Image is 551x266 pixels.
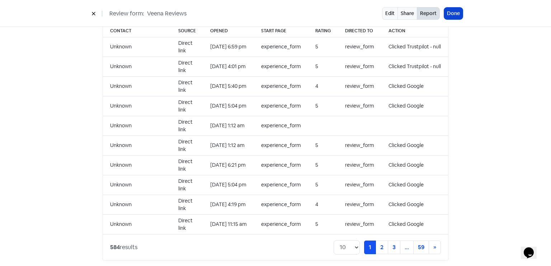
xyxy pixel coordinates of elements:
[171,116,203,136] td: Direct link
[338,96,381,116] td: review_form
[254,136,308,155] td: experience_form
[203,175,254,195] td: [DATE] 5:04 pm
[338,155,381,175] td: review_form
[338,195,381,214] td: review_form
[381,175,448,195] td: Clicked Google
[381,214,448,234] td: Clicked Google
[381,76,448,96] td: Clicked Google
[308,195,338,214] td: 4
[103,136,171,155] td: Unknown
[171,155,203,175] td: Direct link
[171,136,203,155] td: Direct link
[388,241,400,254] a: 3
[103,57,171,76] td: Unknown
[308,175,338,195] td: 5
[381,195,448,214] td: Clicked Google
[254,214,308,234] td: experience_form
[103,175,171,195] td: Unknown
[338,136,381,155] td: review_form
[254,116,308,136] td: experience_form
[103,214,171,234] td: Unknown
[417,7,440,20] button: Report
[171,57,203,76] td: Direct link
[203,195,254,214] td: [DATE] 4:19 pm
[400,241,414,254] a: ...
[397,7,417,20] a: Share
[103,25,171,37] th: Contact
[203,57,254,76] td: [DATE] 4:01 pm
[338,37,381,57] td: review_form
[203,116,254,136] td: [DATE] 1:12 am
[338,76,381,96] td: review_form
[521,237,544,259] iframe: chat widget
[254,96,308,116] td: experience_form
[254,175,308,195] td: experience_form
[254,57,308,76] td: experience_form
[338,25,381,37] th: Directed to
[413,241,429,254] a: 59
[254,37,308,57] td: experience_form
[110,243,137,252] div: results
[171,175,203,195] td: Direct link
[381,155,448,175] td: Clicked Google
[308,96,338,116] td: 5
[103,155,171,175] td: Unknown
[382,7,398,20] a: Edit
[429,241,441,254] a: Next
[171,214,203,234] td: Direct link
[444,8,463,19] button: Done
[381,37,448,57] td: Clicked Trustpilot - null
[203,96,254,116] td: [DATE] 5:04 pm
[308,155,338,175] td: 5
[171,195,203,214] td: Direct link
[308,25,338,37] th: Rating
[308,136,338,155] td: 5
[381,96,448,116] td: Clicked Google
[203,76,254,96] td: [DATE] 5:40 pm
[308,214,338,234] td: 5
[381,136,448,155] td: Clicked Google
[103,116,171,136] td: Unknown
[203,214,254,234] td: [DATE] 11:15 am
[338,214,381,234] td: review_form
[103,96,171,116] td: Unknown
[171,76,203,96] td: Direct link
[103,195,171,214] td: Unknown
[308,37,338,57] td: 5
[109,9,144,18] span: Review form:
[103,37,171,57] td: Unknown
[338,175,381,195] td: review_form
[171,25,203,37] th: Source
[254,155,308,175] td: experience_form
[308,76,338,96] td: 4
[338,57,381,76] td: review_form
[254,195,308,214] td: experience_form
[203,136,254,155] td: [DATE] 1:12 am
[308,57,338,76] td: 5
[381,57,448,76] td: Clicked Trustpilot - null
[110,243,120,251] strong: 584
[203,37,254,57] td: [DATE] 6:59 pm
[171,37,203,57] td: Direct link
[381,25,448,37] th: Action
[203,155,254,175] td: [DATE] 6:21 pm
[433,243,436,251] span: »
[364,241,376,254] a: 1
[203,25,254,37] th: Opened
[254,25,308,37] th: Start page
[254,76,308,96] td: experience_form
[171,96,203,116] td: Direct link
[376,241,388,254] a: 2
[103,76,171,96] td: Unknown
